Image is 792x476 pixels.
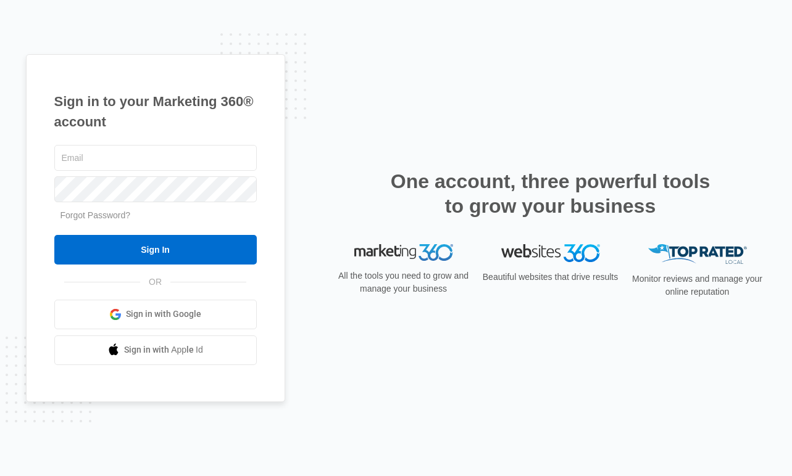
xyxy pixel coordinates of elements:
h1: Sign in to your Marketing 360® account [54,91,257,132]
img: Top Rated Local [648,244,747,265]
p: All the tools you need to grow and manage your business [335,269,473,295]
a: Sign in with Apple Id [54,335,257,365]
a: Sign in with Google [54,300,257,329]
img: Websites 360 [501,244,600,262]
p: Beautiful websites that drive results [481,271,620,284]
span: Sign in with Apple Id [124,343,203,356]
input: Sign In [54,235,257,265]
input: Email [54,145,257,171]
p: Monitor reviews and manage your online reputation [628,273,767,298]
h2: One account, three powerful tools to grow your business [387,169,714,218]
span: Sign in with Google [126,308,201,321]
span: OR [140,276,170,289]
a: Forgot Password? [60,210,131,220]
img: Marketing 360 [354,244,453,261]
